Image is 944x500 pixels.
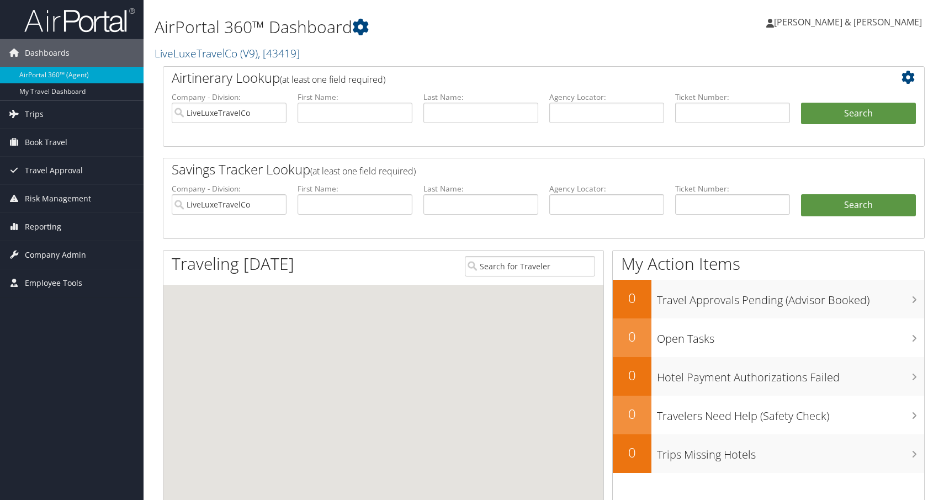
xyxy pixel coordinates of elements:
label: Last Name: [423,92,538,103]
span: Company Admin [25,241,86,269]
span: (at least one field required) [310,165,416,177]
h1: AirPortal 360™ Dashboard [155,15,673,39]
a: [PERSON_NAME] & [PERSON_NAME] [766,6,933,39]
h2: Savings Tracker Lookup [172,160,852,179]
h3: Hotel Payment Authorizations Failed [657,364,924,385]
span: , [ 43419 ] [258,46,300,61]
h2: Airtinerary Lookup [172,68,852,87]
a: 0Trips Missing Hotels [613,434,924,473]
img: airportal-logo.png [24,7,135,33]
input: Search for Traveler [465,256,595,276]
label: Company - Division: [172,183,287,194]
h3: Open Tasks [657,326,924,347]
label: Agency Locator: [549,183,664,194]
h1: Traveling [DATE] [172,252,294,275]
a: 0Travel Approvals Pending (Advisor Booked) [613,280,924,318]
h3: Travelers Need Help (Safety Check) [657,403,924,424]
span: Book Travel [25,129,67,156]
span: Trips [25,100,44,128]
label: First Name: [298,183,412,194]
label: Agency Locator: [549,92,664,103]
span: Risk Management [25,185,91,212]
button: Search [801,103,916,125]
label: Ticket Number: [675,183,790,194]
a: 0Open Tasks [613,318,924,357]
label: First Name: [298,92,412,103]
span: Dashboards [25,39,70,67]
label: Ticket Number: [675,92,790,103]
h2: 0 [613,405,651,423]
h3: Trips Missing Hotels [657,442,924,462]
a: Search [801,194,916,216]
span: Employee Tools [25,269,82,297]
span: [PERSON_NAME] & [PERSON_NAME] [774,16,922,28]
h2: 0 [613,443,651,462]
a: 0Hotel Payment Authorizations Failed [613,357,924,396]
input: search accounts [172,194,287,215]
a: LiveLuxeTravelCo [155,46,300,61]
span: (at least one field required) [280,73,385,86]
a: 0Travelers Need Help (Safety Check) [613,396,924,434]
label: Last Name: [423,183,538,194]
h2: 0 [613,289,651,307]
h2: 0 [613,327,651,346]
span: Reporting [25,213,61,241]
label: Company - Division: [172,92,287,103]
h2: 0 [613,366,651,385]
h3: Travel Approvals Pending (Advisor Booked) [657,287,924,308]
span: ( V9 ) [240,46,258,61]
h1: My Action Items [613,252,924,275]
span: Travel Approval [25,157,83,184]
